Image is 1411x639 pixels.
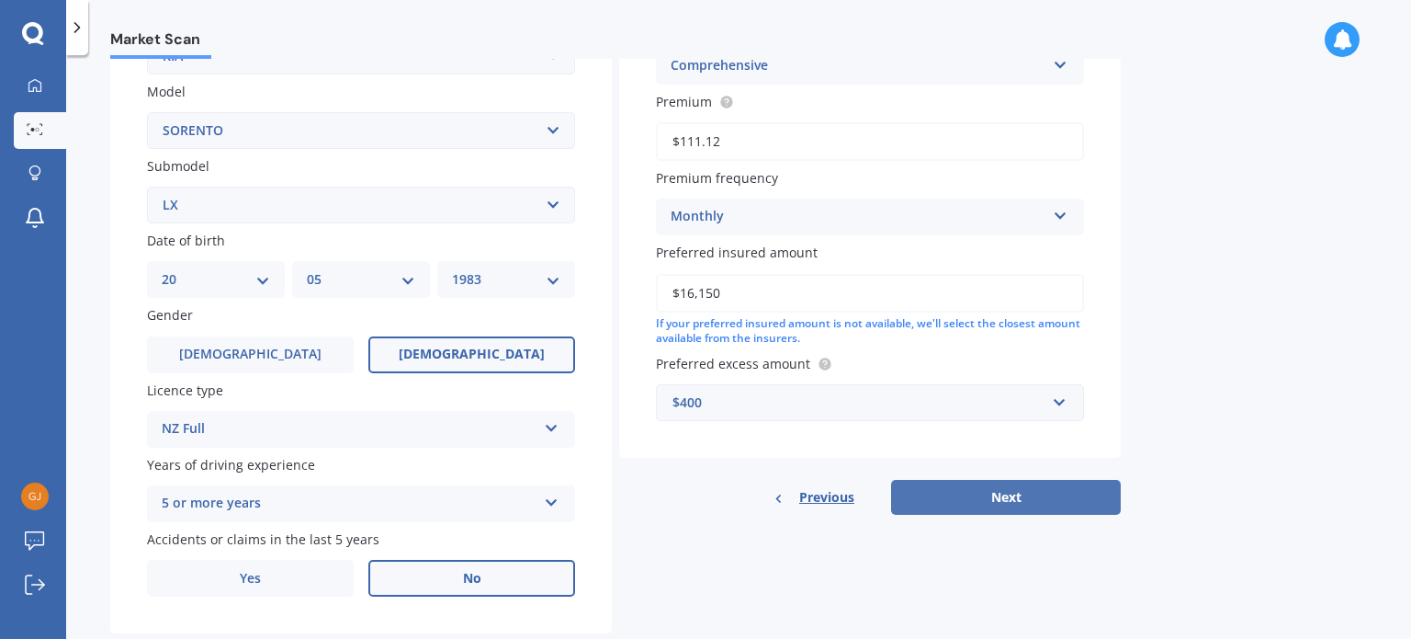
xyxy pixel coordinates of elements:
span: Gender [147,307,193,325]
span: Years of driving experience [147,456,315,474]
span: Preferred insured amount [656,245,818,262]
span: Date of birth [147,232,225,249]
span: Premium [656,93,712,110]
span: [DEMOGRAPHIC_DATA] [399,347,545,362]
span: Model [147,83,186,100]
div: Comprehensive [671,55,1045,77]
span: Premium frequency [656,169,778,187]
span: Licence type [147,382,223,399]
div: $400 [672,393,1045,413]
span: Yes [240,571,261,587]
span: [DEMOGRAPHIC_DATA] [179,347,322,362]
button: Next [891,480,1121,515]
img: baadc4dfaa20ff530cb353041ae3c108 [21,483,49,510]
span: Accidents or claims in the last 5 years [147,531,379,548]
span: Submodel [147,157,209,175]
div: Monthly [671,206,1045,228]
input: Enter premium [656,122,1084,161]
div: 5 or more years [162,493,536,515]
div: If your preferred insured amount is not available, we'll select the closest amount available from... [656,316,1084,348]
input: Enter amount [656,274,1084,313]
div: NZ Full [162,418,536,440]
span: Preferred excess amount [656,355,810,372]
span: Previous [799,484,854,511]
span: Market Scan [110,30,211,55]
span: No [463,571,481,587]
